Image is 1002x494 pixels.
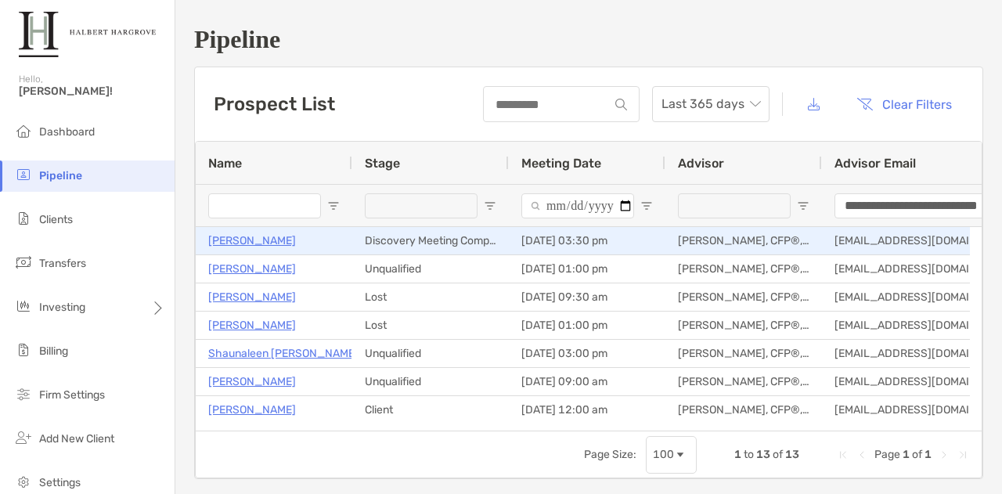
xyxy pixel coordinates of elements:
div: [PERSON_NAME], CFP®, CDFA®, AIF® [665,227,822,254]
div: First Page [837,449,849,461]
div: Last Page [957,449,969,461]
button: Open Filter Menu [797,200,809,212]
button: Open Filter Menu [640,200,653,212]
span: 1 [734,448,741,461]
img: add_new_client icon [14,428,33,447]
span: Advisor [678,156,724,171]
img: input icon [615,99,627,110]
button: Open Filter Menu [327,200,340,212]
div: [PERSON_NAME], CFP®, CDFA®, AIF® [665,312,822,339]
div: Next Page [938,449,950,461]
div: [DATE] 09:00 am [509,368,665,395]
div: [PERSON_NAME], CFP®, CDFA®, AIF® [665,396,822,424]
img: pipeline icon [14,165,33,184]
a: Shaunaleen [PERSON_NAME] [208,344,359,363]
input: Meeting Date Filter Input [521,193,634,218]
span: 1 [925,448,932,461]
span: Billing [39,344,68,358]
div: [DATE] 03:30 pm [509,227,665,254]
div: Discovery Meeting Complete [352,227,509,254]
div: Page Size [646,436,697,474]
span: Advisor Email [834,156,916,171]
span: Pipeline [39,169,82,182]
div: Previous Page [856,449,868,461]
a: [PERSON_NAME] [208,372,296,391]
img: settings icon [14,472,33,491]
h3: Prospect List [214,93,335,115]
span: 13 [756,448,770,461]
span: to [744,448,754,461]
div: 100 [653,448,674,461]
span: [PERSON_NAME]! [19,85,165,98]
div: [DATE] 09:30 am [509,283,665,311]
a: [PERSON_NAME] [208,400,296,420]
div: [DATE] 12:00 am [509,396,665,424]
button: Clear Filters [845,87,964,121]
span: Page [874,448,900,461]
span: Transfers [39,257,86,270]
span: of [773,448,783,461]
div: Lost [352,312,509,339]
span: Stage [365,156,400,171]
div: Client [352,396,509,424]
h1: Pipeline [194,25,983,54]
div: Lost [352,283,509,311]
button: Open Filter Menu [484,200,496,212]
div: [DATE] 01:00 pm [509,255,665,283]
div: Page Size: [584,448,636,461]
span: Name [208,156,242,171]
img: firm-settings icon [14,384,33,403]
div: [PERSON_NAME], CFP®, CDFA®, AIF® [665,368,822,395]
div: [PERSON_NAME], CFP®, CDFA®, AIF® [665,340,822,367]
div: [PERSON_NAME], CFP®, CDFA®, AIF® [665,283,822,311]
div: [DATE] 03:00 pm [509,340,665,367]
div: [PERSON_NAME], CFP®, CDFA®, AIF® [665,255,822,283]
img: dashboard icon [14,121,33,140]
div: Unqualified [352,255,509,283]
img: Zoe Logo [19,6,156,63]
a: [PERSON_NAME] [208,316,296,335]
span: Dashboard [39,125,95,139]
span: of [912,448,922,461]
input: Name Filter Input [208,193,321,218]
a: [PERSON_NAME] [208,287,296,307]
span: Last 365 days [661,87,760,121]
div: [DATE] 01:00 pm [509,312,665,339]
span: Clients [39,213,73,226]
span: Firm Settings [39,388,105,402]
span: Add New Client [39,432,114,445]
span: Meeting Date [521,156,601,171]
img: investing icon [14,297,33,316]
img: clients icon [14,209,33,228]
a: [PERSON_NAME] [208,259,296,279]
img: transfers icon [14,253,33,272]
span: 1 [903,448,910,461]
span: Investing [39,301,85,314]
a: [PERSON_NAME] [208,231,296,251]
div: Unqualified [352,368,509,395]
span: 13 [785,448,799,461]
img: billing icon [14,341,33,359]
span: Settings [39,476,81,489]
div: Unqualified [352,340,509,367]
